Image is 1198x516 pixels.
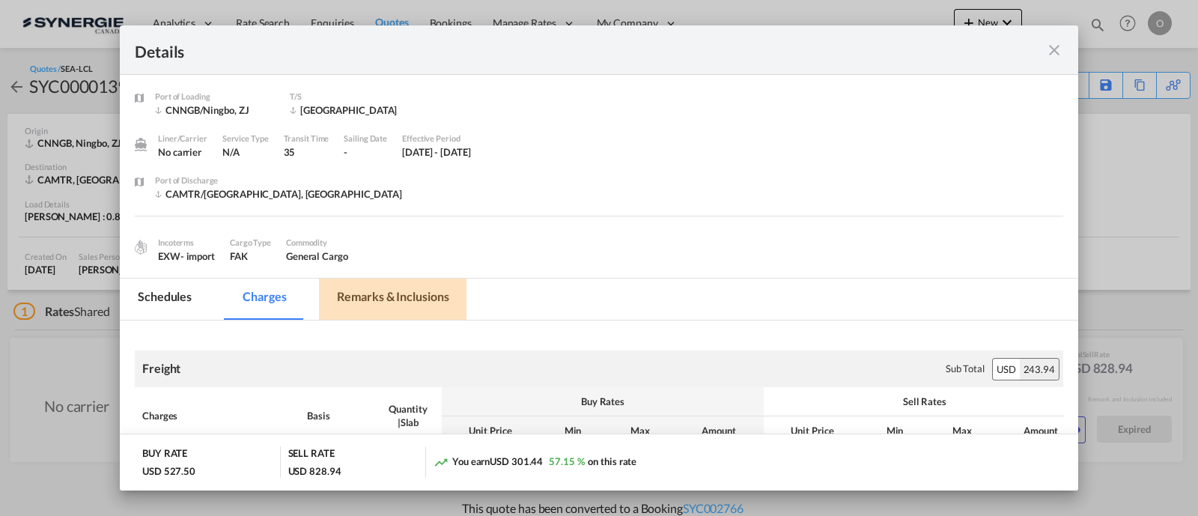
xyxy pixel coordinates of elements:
div: Freight [142,360,180,377]
th: Min [539,416,606,446]
div: You earn on this rate [434,455,636,470]
div: - [344,145,387,159]
th: Max [606,416,674,446]
div: 35 [284,145,329,159]
div: FAK [230,249,271,263]
md-tab-item: Remarks & Inclusions [319,279,466,320]
div: Charges [142,409,292,422]
div: T/S [290,90,410,103]
div: USD 527.50 [142,464,195,478]
th: Max [928,416,996,446]
div: Cargo Type [230,236,271,249]
div: EXW [158,249,215,263]
div: No carrier [158,145,207,159]
div: Effective Period [402,132,471,145]
div: Sub Total [946,362,985,375]
div: Quantity | Slab [382,402,434,429]
div: VANCOUVER [290,103,410,117]
div: Liner/Carrier [158,132,207,145]
div: Commodity [286,236,348,249]
div: Details [135,40,970,59]
md-dialog: Port of Loading ... [120,25,1078,490]
div: Incoterms [158,236,215,249]
span: USD 301.44 [490,455,543,467]
md-pagination-wrapper: Use the left and right arrow keys to navigate between tabs [120,279,481,320]
div: Basis [307,409,367,422]
span: N/A [222,146,240,158]
div: Transit Time [284,132,329,145]
div: USD [993,359,1020,380]
div: CAMTR/Montreal, QC [155,187,402,201]
div: Buy Rates [449,395,756,408]
th: Amount [996,416,1086,446]
div: Sell Rates [771,395,1078,408]
div: CNNGB/Ningbo, ZJ [155,103,275,117]
md-icon: icon-close fg-AAA8AD m-0 cursor [1045,41,1063,59]
div: Sailing Date [344,132,387,145]
img: cargo.png [133,239,149,255]
div: 8 Aug 2025 - 14 Aug 2025 [402,145,471,159]
th: Amount [674,416,764,446]
div: Port of Discharge [155,174,402,187]
div: SELL RATE [288,446,335,464]
th: Unit Price [442,416,539,446]
div: Service Type [222,132,269,145]
span: 57.15 % [549,455,584,467]
th: Min [861,416,928,446]
div: 243.94 [1020,359,1059,380]
div: USD 828.94 [288,464,341,478]
md-tab-item: Charges [225,279,304,320]
md-tab-item: Schedules [120,279,210,320]
div: Port of Loading [155,90,275,103]
div: BUY RATE [142,446,187,464]
th: Unit Price [764,416,861,446]
div: - import [180,249,215,263]
span: General Cargo [286,250,348,262]
md-icon: icon-trending-up [434,455,449,470]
